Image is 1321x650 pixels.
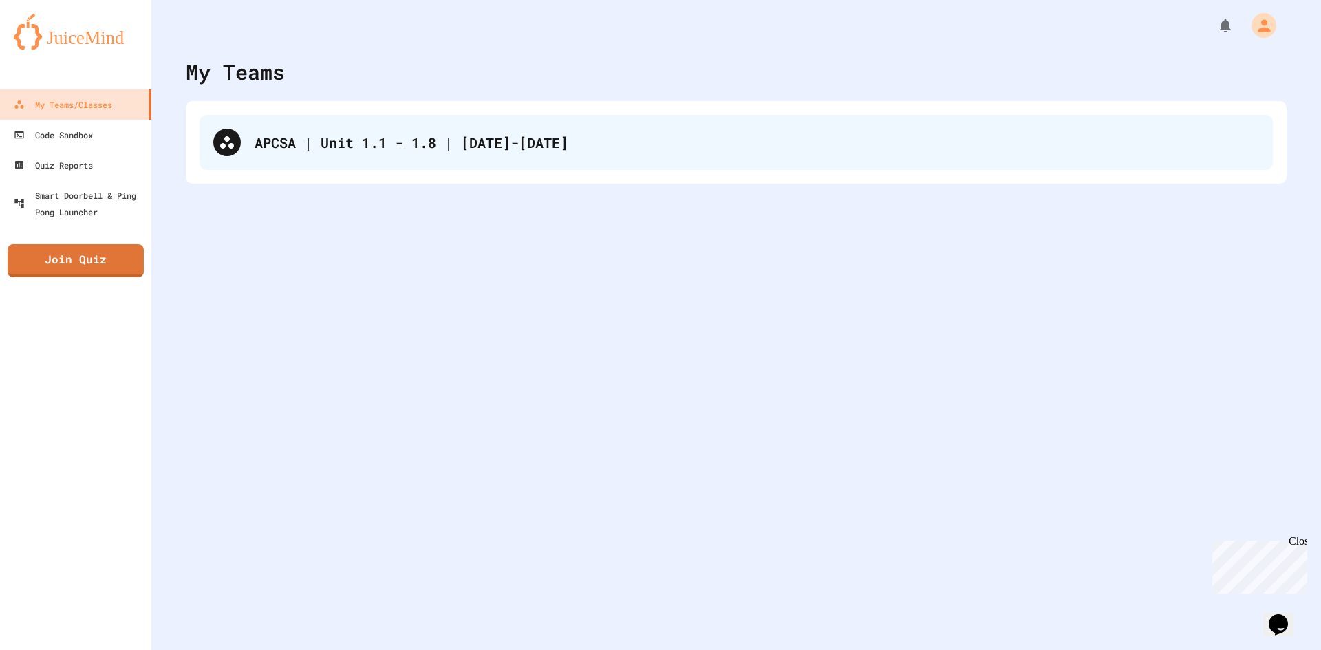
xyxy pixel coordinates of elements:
iframe: chat widget [1207,535,1307,594]
div: My Teams [186,56,285,87]
div: Smart Doorbell & Ping Pong Launcher [14,187,146,220]
a: Join Quiz [8,244,144,277]
div: My Notifications [1192,14,1237,37]
div: My Account [1237,10,1280,41]
div: APCSA | Unit 1.1 - 1.8 | [DATE]-[DATE] [200,115,1273,170]
div: Code Sandbox [14,127,93,143]
div: Chat with us now!Close [6,6,95,87]
div: My Teams/Classes [14,96,112,113]
div: Quiz Reports [14,157,93,173]
iframe: chat widget [1263,595,1307,636]
div: APCSA | Unit 1.1 - 1.8 | [DATE]-[DATE] [255,132,1259,153]
img: logo-orange.svg [14,14,138,50]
